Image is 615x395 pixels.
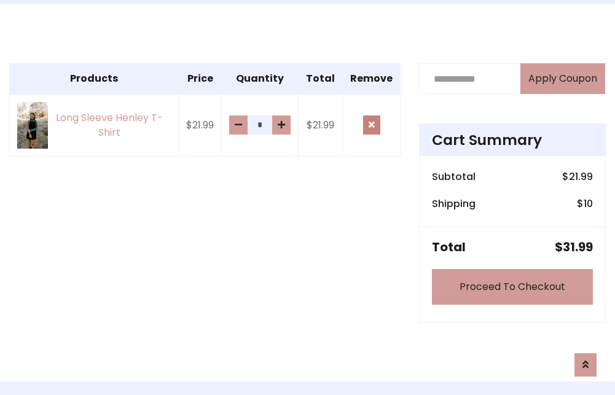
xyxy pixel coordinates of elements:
h6: $ [562,171,593,182]
a: Proceed To Checkout [432,269,593,305]
span: 21.99 [569,170,593,184]
h4: Cart Summary [432,131,593,149]
th: Total [299,64,343,95]
th: Quantity [222,64,299,95]
button: Apply Coupon [520,63,605,94]
h6: $ [577,198,593,209]
h5: Total [432,240,466,254]
h6: Subtotal [432,171,476,182]
td: $21.99 [179,94,222,156]
h5: $ [555,240,593,254]
h6: Shipping [432,198,476,209]
th: Remove [343,64,401,95]
span: 31.99 [563,238,593,256]
td: $21.99 [299,94,343,156]
th: Products [10,64,179,95]
th: Price [179,64,222,95]
span: 10 [584,197,593,211]
a: Long Sleeve Henley T-Shirt [17,102,171,148]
